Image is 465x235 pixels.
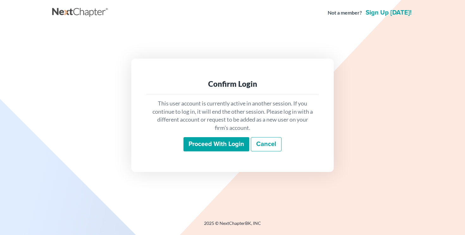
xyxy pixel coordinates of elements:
a: Cancel [251,137,282,152]
input: Proceed with login [183,137,249,152]
strong: Not a member? [328,9,362,16]
a: Sign up [DATE]! [364,10,413,16]
p: This user account is currently active in another session. If you continue to log in, it will end ... [152,99,313,132]
div: Confirm Login [152,79,313,89]
div: 2025 © NextChapterBK, INC [52,220,413,232]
